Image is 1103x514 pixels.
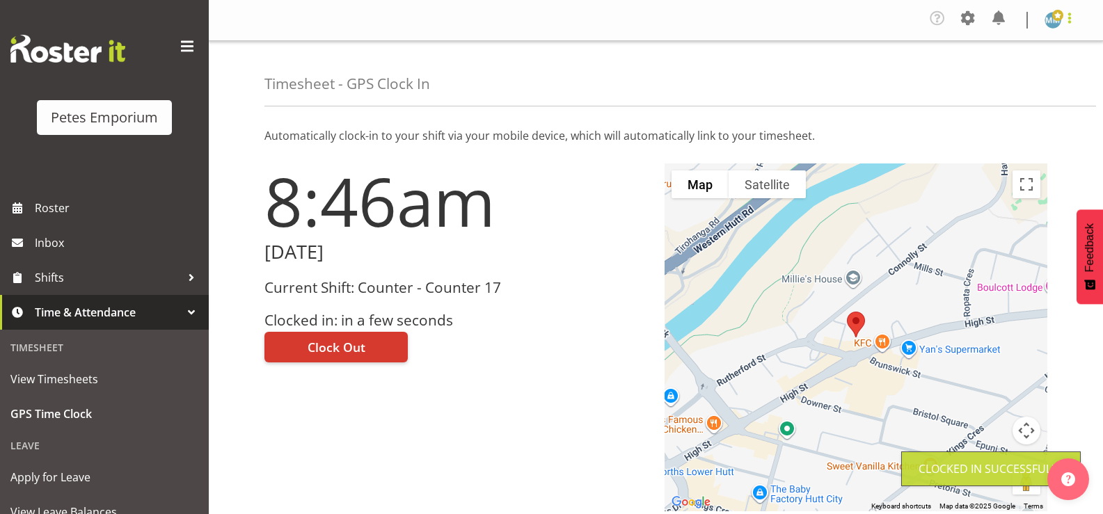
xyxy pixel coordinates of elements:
button: Toggle fullscreen view [1013,170,1040,198]
div: Timesheet [3,333,205,362]
span: GPS Time Clock [10,403,198,424]
span: Inbox [35,232,202,253]
div: Clocked in Successfully [919,460,1063,477]
a: Open this area in Google Maps (opens a new window) [668,493,714,511]
div: Petes Emporium [51,107,158,128]
a: GPS Time Clock [3,396,205,431]
h3: Clocked in: in a few seconds [264,312,648,328]
button: Show street map [672,170,729,198]
a: Apply for Leave [3,460,205,495]
img: mandy-mosley3858.jpg [1045,12,1061,29]
p: Automatically clock-in to your shift via your mobile device, which will automatically link to you... [264,127,1047,144]
a: View Timesheets [3,362,205,396]
img: help-xxl-2.png [1061,472,1075,486]
span: Shifts [35,267,181,288]
a: Terms (opens in new tab) [1024,502,1043,510]
button: Clock Out [264,332,408,362]
h4: Timesheet - GPS Clock In [264,76,430,92]
span: Map data ©2025 Google [939,502,1015,510]
span: Time & Attendance [35,302,181,323]
h1: 8:46am [264,163,648,239]
h3: Current Shift: Counter - Counter 17 [264,280,648,296]
img: Google [668,493,714,511]
span: Roster [35,198,202,218]
span: Apply for Leave [10,467,198,488]
span: Feedback [1084,223,1096,272]
button: Map camera controls [1013,417,1040,444]
button: Feedback - Show survey [1077,209,1103,304]
button: Show satellite imagery [729,170,806,198]
img: Rosterit website logo [10,35,125,63]
span: View Timesheets [10,369,198,389]
span: Clock Out [308,338,365,356]
button: Keyboard shortcuts [871,501,931,511]
div: Leave [3,431,205,460]
h2: [DATE] [264,241,648,263]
